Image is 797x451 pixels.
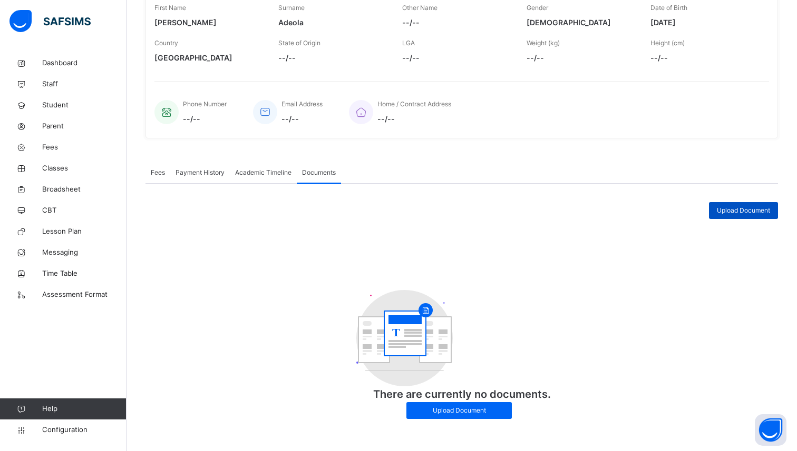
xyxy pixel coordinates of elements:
[154,17,263,28] span: [PERSON_NAME]
[278,4,305,12] span: Surname
[278,52,386,63] span: --/--
[356,279,567,429] div: There are currently no documents.
[42,226,127,237] span: Lesson Plan
[42,163,127,174] span: Classes
[650,17,759,28] span: [DATE]
[42,289,127,300] span: Assessment Format
[281,100,323,108] span: Email Address
[281,113,323,124] span: --/--
[42,268,127,279] span: Time Table
[42,247,127,258] span: Messaging
[42,100,127,111] span: Student
[183,100,227,108] span: Phone Number
[235,168,291,177] span: Academic Timeline
[527,52,635,63] span: --/--
[377,113,451,124] span: --/--
[278,39,320,47] span: State of Origin
[42,184,127,195] span: Broadsheet
[402,52,510,63] span: --/--
[402,39,415,47] span: LGA
[527,4,548,12] span: Gender
[278,17,386,28] span: Adeola
[42,404,126,414] span: Help
[9,10,91,32] img: safsims
[650,4,687,12] span: Date of Birth
[717,206,770,215] span: Upload Document
[356,386,567,402] p: There are currently no documents.
[154,52,263,63] span: [GEOGRAPHIC_DATA]
[377,100,451,108] span: Home / Contract Address
[402,4,438,12] span: Other Name
[755,414,786,446] button: Open asap
[42,79,127,89] span: Staff
[42,58,127,68] span: Dashboard
[42,205,127,216] span: CBT
[650,52,759,63] span: --/--
[42,121,127,132] span: Parent
[183,113,227,124] span: --/--
[154,39,178,47] span: Country
[402,17,510,28] span: --/--
[392,326,400,339] tspan: T
[302,168,336,177] span: Documents
[151,168,165,177] span: Fees
[42,142,127,153] span: Fees
[527,17,635,28] span: [DEMOGRAPHIC_DATA]
[176,168,225,177] span: Payment History
[414,406,504,415] span: Upload Document
[154,4,186,12] span: First Name
[527,39,560,47] span: Weight (kg)
[42,425,126,435] span: Configuration
[650,39,685,47] span: Height (cm)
